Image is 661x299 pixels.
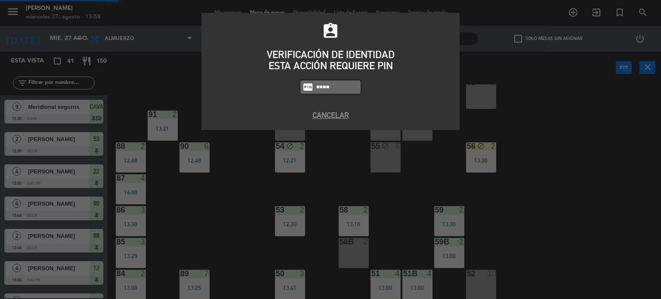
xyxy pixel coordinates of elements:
[303,82,313,92] i: fiber_pin
[208,60,453,71] div: ESTA ACCIÓN REQUIERE PIN
[321,22,340,40] i: assignment_ind
[208,109,453,121] button: Cancelar
[208,49,453,60] div: VERIFICACIÓN DE IDENTIDAD
[315,82,358,92] input: 1234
